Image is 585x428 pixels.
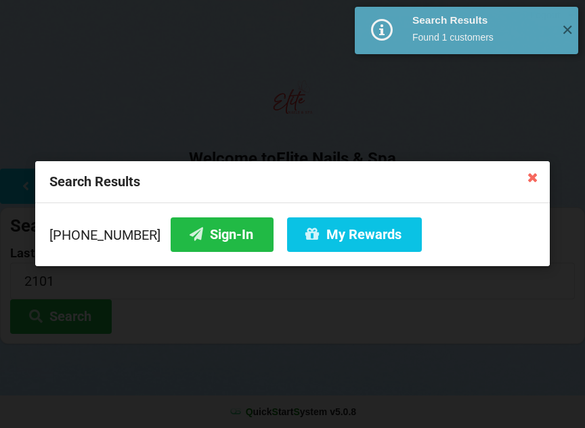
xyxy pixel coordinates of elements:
[171,217,274,252] button: Sign-In
[35,161,550,203] div: Search Results
[287,217,422,252] button: My Rewards
[412,14,551,27] div: Search Results
[412,30,551,44] div: Found 1 customers
[49,217,536,252] div: [PHONE_NUMBER]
